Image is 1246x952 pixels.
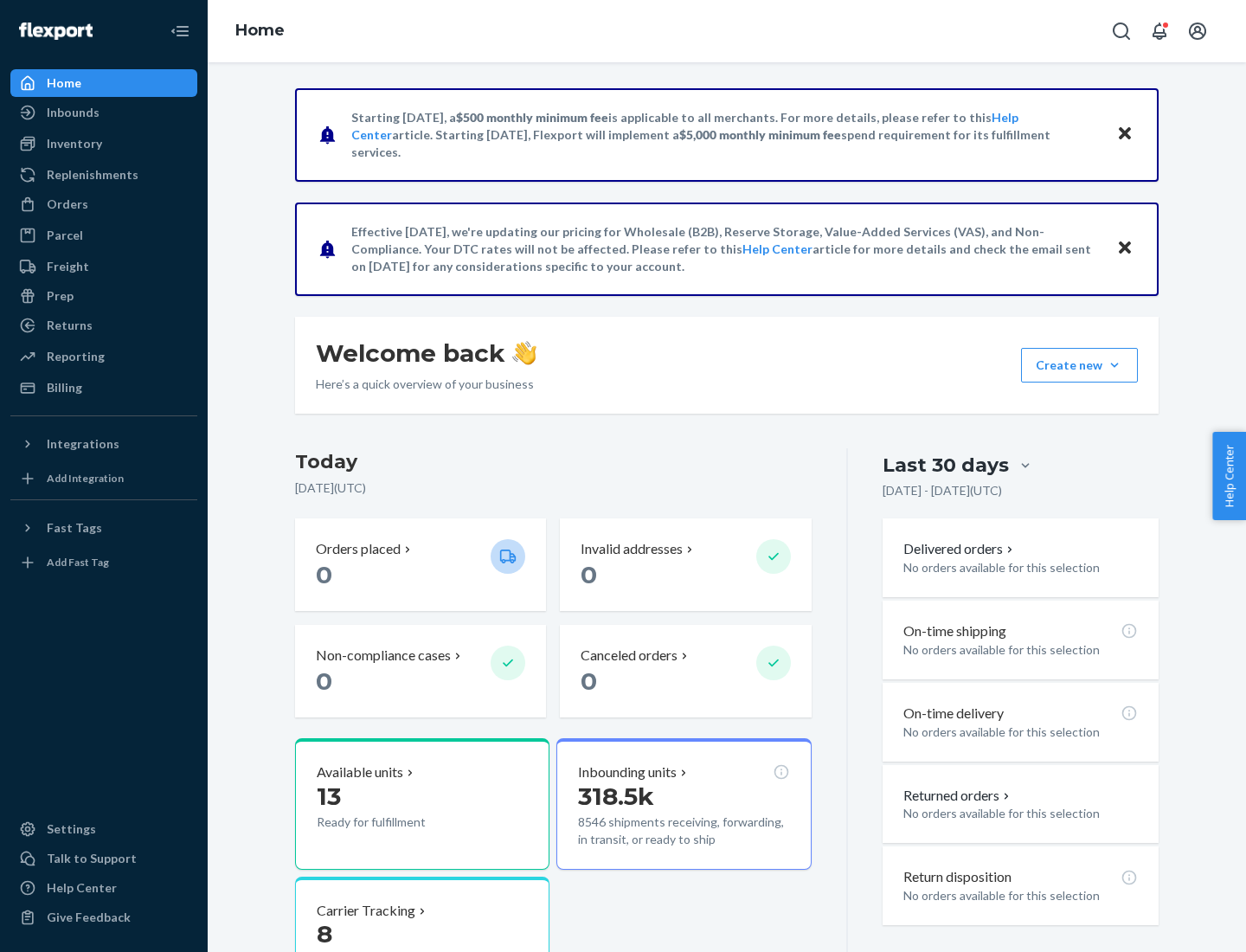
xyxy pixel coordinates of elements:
[10,161,197,189] a: Replenishments
[295,625,546,717] button: Non-compliance cases 0
[317,919,332,949] span: 8
[10,430,197,458] button: Integrations
[903,867,1012,887] p: Return disposition
[19,23,93,40] img: Flexport logo
[47,879,117,897] div: Help Center
[10,222,197,249] a: Parcel
[10,465,197,492] a: Add Integration
[47,74,81,92] div: Home
[47,519,102,537] div: Fast Tags
[47,227,83,244] div: Parcel
[1114,236,1136,261] button: Close
[903,887,1138,904] p: No orders available for this selection
[10,312,197,339] a: Returns
[679,127,841,142] span: $5,000 monthly minimum fee
[47,909,131,926] div: Give Feedback
[883,482,1002,499] p: [DATE] - [DATE] ( UTC )
[316,539,401,559] p: Orders placed
[903,539,1017,559] button: Delivered orders
[295,518,546,611] button: Orders placed 0
[903,621,1006,641] p: On-time shipping
[10,815,197,843] a: Settings
[10,343,197,370] a: Reporting
[316,376,536,393] p: Here’s a quick overview of your business
[1142,14,1177,48] button: Open notifications
[47,258,89,275] div: Freight
[235,21,285,40] a: Home
[222,6,299,56] ol: breadcrumbs
[883,452,1009,479] div: Last 30 days
[47,820,96,838] div: Settings
[581,560,597,589] span: 0
[560,625,811,717] button: Canceled orders 0
[456,110,608,125] span: $500 monthly minimum fee
[903,641,1138,659] p: No orders available for this selection
[47,196,88,213] div: Orders
[47,435,119,453] div: Integrations
[512,341,536,365] img: hand-wave emoji
[10,99,197,126] a: Inbounds
[556,738,811,870] button: Inbounding units318.5k8546 shipments receiving, forwarding, in transit, or ready to ship
[903,805,1138,822] p: No orders available for this selection
[10,374,197,402] a: Billing
[47,471,124,486] div: Add Integration
[742,241,812,256] a: Help Center
[903,786,1013,806] button: Returned orders
[578,762,677,782] p: Inbounding units
[578,782,654,811] span: 318.5k
[316,560,332,589] span: 0
[903,724,1138,741] p: No orders available for this selection
[10,904,197,931] button: Give Feedback
[47,317,93,334] div: Returns
[317,901,415,921] p: Carrier Tracking
[1114,122,1136,147] button: Close
[317,782,341,811] span: 13
[581,666,597,696] span: 0
[903,704,1004,724] p: On-time delivery
[47,555,109,569] div: Add Fast Tag
[163,14,197,48] button: Close Navigation
[47,850,137,867] div: Talk to Support
[47,166,138,183] div: Replenishments
[47,287,74,305] div: Prep
[317,814,477,831] p: Ready for fulfillment
[316,646,451,666] p: Non-compliance cases
[1104,14,1139,48] button: Open Search Box
[560,518,811,611] button: Invalid addresses 0
[10,282,197,310] a: Prep
[10,874,197,902] a: Help Center
[295,448,812,476] h3: Today
[10,549,197,576] a: Add Fast Tag
[10,845,197,872] a: Talk to Support
[10,130,197,158] a: Inventory
[295,479,812,497] p: [DATE] ( UTC )
[47,379,82,396] div: Billing
[317,762,403,782] p: Available units
[351,223,1100,275] p: Effective [DATE], we're updating our pricing for Wholesale (B2B), Reserve Storage, Value-Added Se...
[47,348,105,365] div: Reporting
[578,814,789,848] p: 8546 shipments receiving, forwarding, in transit, or ready to ship
[10,69,197,97] a: Home
[47,104,100,121] div: Inbounds
[581,646,678,666] p: Canceled orders
[903,559,1138,576] p: No orders available for this selection
[316,338,536,369] h1: Welcome back
[47,135,102,152] div: Inventory
[10,253,197,280] a: Freight
[10,190,197,218] a: Orders
[295,738,549,870] button: Available units13Ready for fulfillment
[1021,348,1138,383] button: Create new
[316,666,332,696] span: 0
[351,109,1100,161] p: Starting [DATE], a is applicable to all merchants. For more details, please refer to this article...
[10,514,197,542] button: Fast Tags
[1212,432,1246,520] button: Help Center
[1180,14,1215,48] button: Open account menu
[581,539,683,559] p: Invalid addresses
